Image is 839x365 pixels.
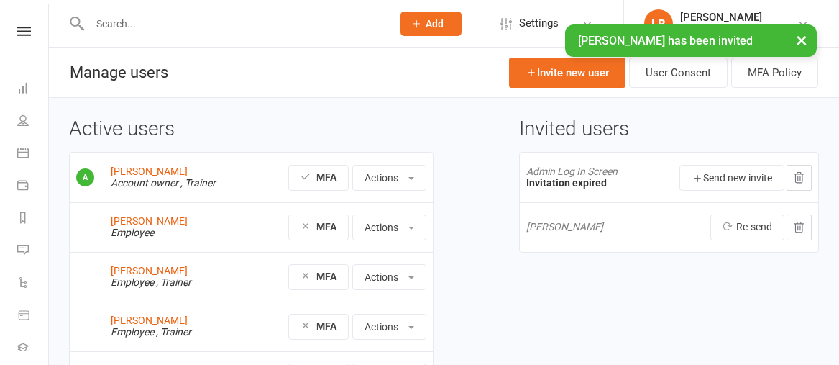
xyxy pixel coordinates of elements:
[17,203,50,235] a: Reports
[352,264,426,290] button: Actions
[86,14,382,34] input: Search...
[352,314,426,340] button: Actions
[519,118,819,140] h3: Invited users
[316,221,336,233] strong: MFA
[316,320,336,332] strong: MFA
[111,177,178,189] em: Account owner
[680,11,762,24] div: [PERSON_NAME]
[111,227,154,238] em: Employee
[578,34,753,48] span: [PERSON_NAME] has been invited
[17,138,50,171] a: Calendar
[69,118,434,140] h3: Active users
[352,165,426,191] button: Actions
[111,276,154,288] em: Employee
[180,177,216,189] em: , Trainer
[679,165,784,191] button: Send new invite
[644,9,673,38] div: LB
[111,265,188,276] a: [PERSON_NAME]
[519,7,559,40] span: Settings
[17,73,50,106] a: Dashboard
[111,166,188,177] a: [PERSON_NAME]
[400,12,462,36] button: Add
[426,18,444,30] span: Add
[509,58,625,88] a: Invite new user
[789,24,815,55] button: ×
[111,326,154,338] em: Employee
[629,58,728,88] a: User Consent
[111,315,188,326] a: [PERSON_NAME]
[316,171,336,183] strong: MFA
[680,24,762,37] div: The Ironfist Gym
[710,215,784,240] a: Re-send
[526,166,618,177] span: Admin Log In Screen
[49,48,168,97] h1: Manage users
[156,326,191,338] em: , Trainer
[316,271,336,282] strong: MFA
[526,221,603,233] span: [PERSON_NAME]
[111,215,188,227] a: [PERSON_NAME]
[352,215,426,240] button: Actions
[17,106,50,138] a: People
[731,58,818,88] button: MFA Policy
[17,171,50,203] a: Payments
[17,300,50,333] a: Product Sales
[526,177,607,189] strong: Invitation expired
[156,276,191,288] em: , Trainer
